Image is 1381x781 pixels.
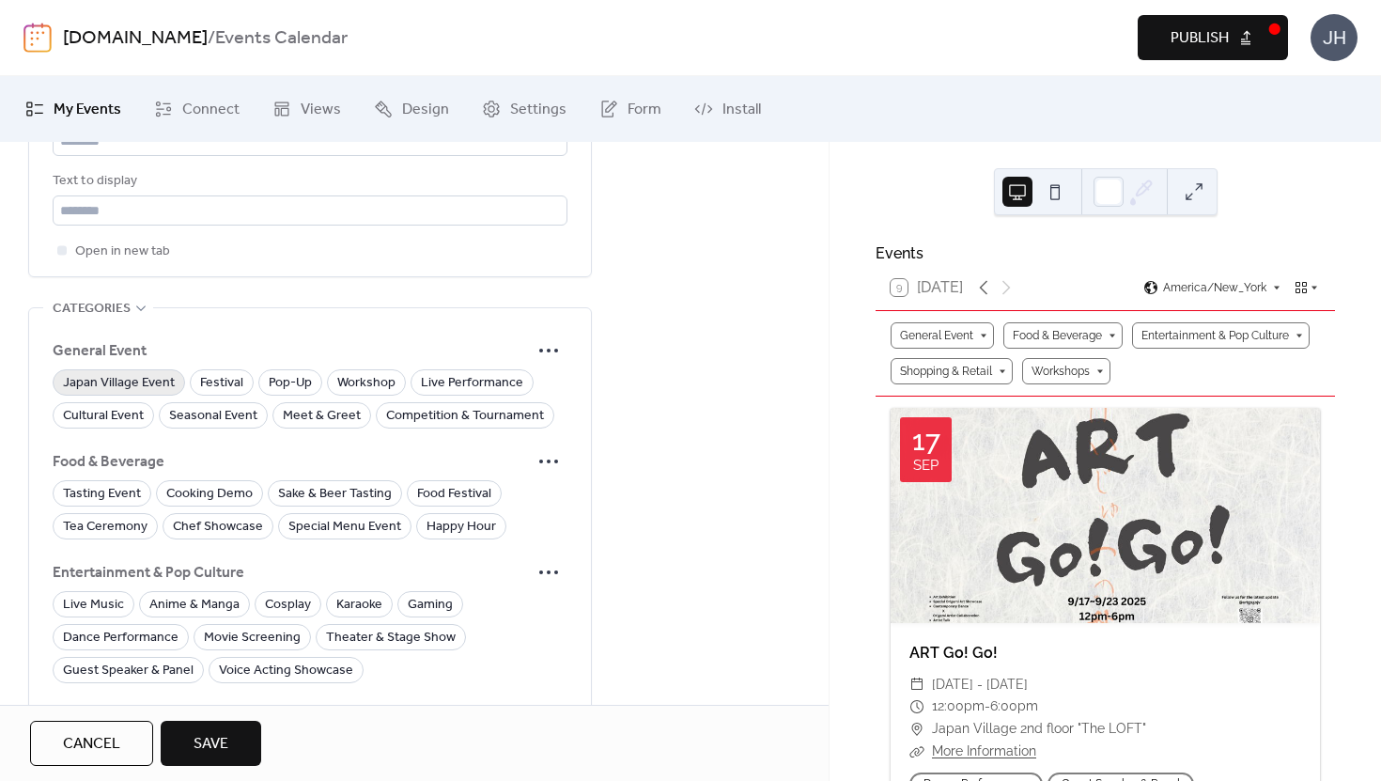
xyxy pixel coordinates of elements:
span: Cancel [63,733,120,756]
span: Anime & Manga [149,594,240,617]
span: Open in new tab [75,241,170,263]
a: Install [680,84,775,134]
span: Guest Speaker & Panel [63,660,194,682]
div: ​ [909,741,924,763]
a: Settings [468,84,581,134]
span: Chef Showcase [173,516,263,539]
span: My Events [54,99,121,121]
span: Connect [182,99,240,121]
div: ​ [909,718,924,741]
span: Festival [200,372,243,395]
span: 6:00pm [990,695,1038,718]
a: My Events [11,84,135,134]
button: Cancel [30,721,153,766]
span: Food & Beverage [53,451,530,474]
span: Food Festival [417,483,491,506]
a: More Information [932,743,1036,758]
span: 12:00pm [932,695,985,718]
span: Categories [53,298,131,320]
span: Japan Village Event [63,372,175,395]
span: General Event [53,340,530,363]
span: Pop-Up [269,372,312,395]
a: Design [360,84,463,134]
span: Workshop [337,372,396,395]
span: Karaoke [336,594,382,617]
button: Save [161,721,261,766]
span: - [985,695,990,718]
div: Sep [913,459,939,473]
span: Live Performance [421,372,523,395]
span: Design [402,99,449,121]
span: Happy Hour [427,516,496,539]
span: Sake & Beer Tasting [278,483,392,506]
span: Voice Acting Showcase [219,660,353,682]
span: Movie Screening [204,627,301,649]
div: Events [876,242,1335,265]
span: Japan Village 2nd floor "The LOFT" [932,718,1146,741]
a: [DOMAIN_NAME] [63,21,208,56]
div: ​ [909,695,924,718]
span: Settings [510,99,566,121]
span: Competition & Tournament [386,405,544,428]
span: Views [301,99,341,121]
span: Cultural Event [63,405,144,428]
span: Cosplay [265,594,311,617]
span: Publish [1171,27,1229,50]
span: Seasonal Event [169,405,257,428]
span: Save [194,733,228,756]
span: Meet & Greet [283,405,361,428]
span: Form [628,99,661,121]
div: 17 [912,427,940,455]
a: Views [258,84,355,134]
span: Theater & Stage Show [326,627,456,649]
span: Gaming [408,594,453,617]
span: Live Music [63,594,124,617]
span: Dance Performance [63,627,178,649]
span: Special Menu Event [288,516,401,539]
span: Entertainment & Pop Culture [53,562,530,585]
span: America/New_York [1163,282,1266,293]
div: JH [1311,14,1358,61]
a: Form [585,84,675,134]
span: Tasting Event [63,483,141,506]
span: [DATE] - [DATE] [932,674,1028,696]
a: ART Go! Go! [909,644,998,662]
div: Text to display [53,170,564,193]
span: Cooking Demo [166,483,253,506]
b: Events Calendar [215,21,348,56]
span: Install [722,99,761,121]
div: ​ [909,674,924,696]
b: / [208,21,215,56]
a: Connect [140,84,254,134]
img: logo [23,23,52,53]
button: Publish [1138,15,1288,60]
span: Tea Ceremony [63,516,147,539]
